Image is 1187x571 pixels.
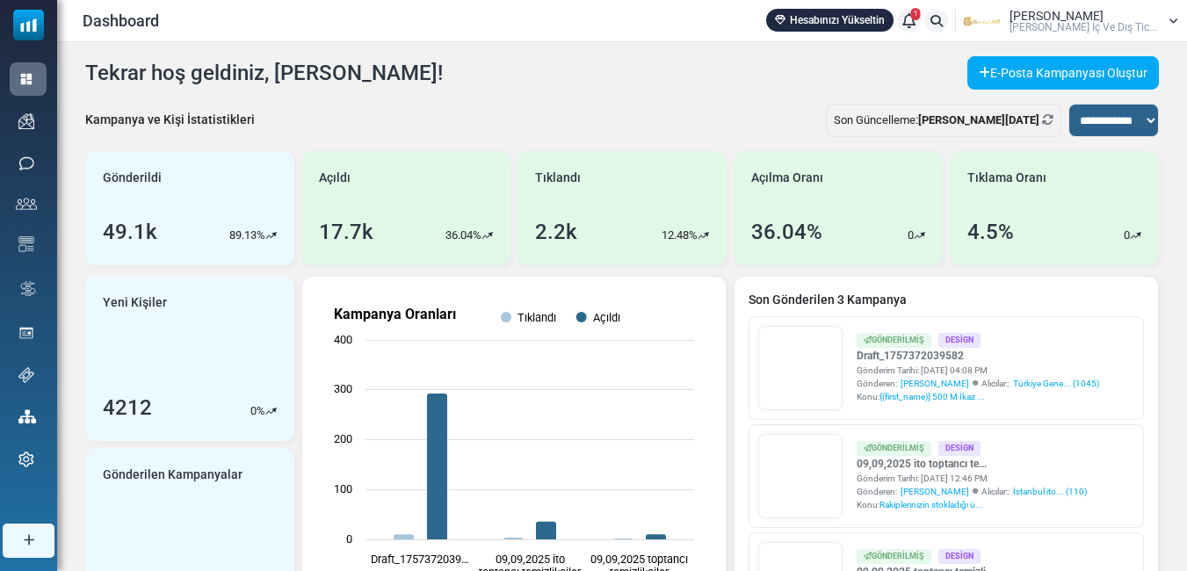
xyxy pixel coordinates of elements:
[967,56,1159,90] a: E-Posta Kampanyası Oluştur
[857,364,1099,377] div: Gönderim Tarihi: [DATE] 04:08 PM
[18,113,34,129] img: campaigns-icon.png
[334,333,352,346] text: 400
[1124,227,1130,244] p: 0
[879,500,983,510] span: Rakiplerinizin stokladığı ü...
[103,216,157,248] div: 49.1k
[371,553,469,566] text: Draft_1757372039…
[103,169,162,187] span: Gönderildi
[1013,485,1087,498] a: İstanbul ito... (110)
[229,227,265,244] p: 89.13%
[961,8,1178,34] a: User Logo [PERSON_NAME] [PERSON_NAME] İç Ve Dış Tic...
[85,111,255,129] div: Kampanya ve Kişi İstatistikleri
[857,498,1087,511] div: Konu:
[334,482,352,495] text: 100
[18,278,38,299] img: workflow.svg
[535,169,581,187] span: Tıklandı
[103,392,152,423] div: 4212
[85,61,443,86] h4: Tekrar hoş geldiniz, [PERSON_NAME]!
[334,382,352,395] text: 300
[103,293,167,312] span: Yeni Kişiler
[334,306,456,322] text: Kampanya Oranları
[911,8,921,20] span: 1
[18,325,34,341] img: landing_pages.svg
[826,104,1061,137] div: Son Güncelleme:
[857,485,1087,498] div: Gönderen: Alıcılar::
[18,452,34,467] img: settings-icon.svg
[751,216,822,248] div: 36.04%
[766,9,894,32] a: Hesabınızı Yükseltin
[18,71,34,87] img: dashboard-icon-active.svg
[857,456,1087,472] a: 09,09,2025 ito toptancı te...
[857,549,931,564] div: Gönderilmiş
[518,311,556,324] text: Tıklandı
[938,333,981,348] div: Design
[901,485,969,498] span: [PERSON_NAME]
[1013,377,1099,390] a: Türkiye Gene... (1045)
[334,432,352,445] text: 200
[1010,10,1104,22] span: [PERSON_NAME]
[593,311,620,324] text: Açıldı
[319,169,351,187] span: Açıldı
[103,466,242,484] span: Gönderilen Kampanyalar
[967,216,1014,248] div: 4.5%
[857,333,931,348] div: Gönderilmiş
[749,291,1144,309] a: Son Gönderilen 3 Kampanya
[13,10,44,40] img: mailsoftly_icon_blue_white.svg
[961,8,1005,34] img: User Logo
[250,402,257,420] p: 0
[857,441,931,456] div: Gönderilmiş
[967,169,1046,187] span: Tıklama Oranı
[535,216,577,248] div: 2.2k
[18,155,34,171] img: sms-icon.png
[16,198,37,210] img: contacts-icon.svg
[857,348,1099,364] a: Draft_1757372039582
[319,216,373,248] div: 17.7k
[18,367,34,383] img: support-icon.svg
[857,472,1087,485] div: Gönderim Tarihi: [DATE] 12:46 PM
[857,390,1099,403] div: Konu:
[346,532,352,546] text: 0
[662,227,698,244] p: 12.48%
[751,169,823,187] span: Açılma Oranı
[897,9,921,33] a: 1
[857,377,1099,390] div: Gönderen: Alıcılar::
[250,402,277,420] div: %
[938,549,981,564] div: Design
[938,441,981,456] div: Design
[879,392,985,401] span: {(first_name)} 500 M İkaz ...
[18,236,34,252] img: email-templates-icon.svg
[1042,113,1053,126] a: Refresh Stats
[445,227,481,244] p: 36.04%
[908,227,914,244] p: 0
[918,113,1039,126] b: [PERSON_NAME][DATE]
[83,9,159,33] span: Dashboard
[85,276,294,441] a: Yeni Kişiler 4212 0%
[1010,22,1157,33] span: [PERSON_NAME] İç Ve Dış Tic...
[901,377,969,390] span: [PERSON_NAME]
